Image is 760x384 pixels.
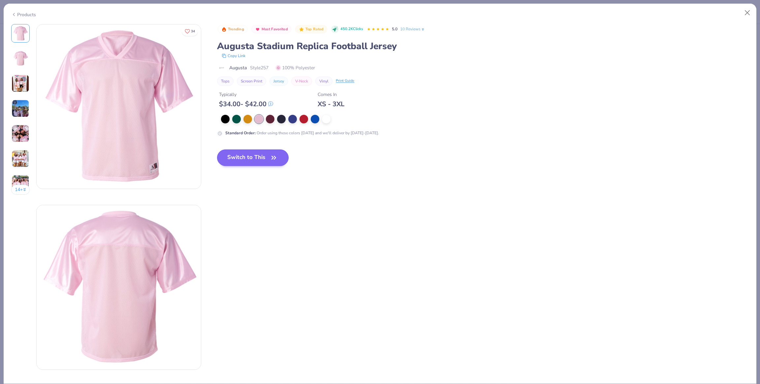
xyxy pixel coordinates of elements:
a: 10 Reviews [400,26,425,32]
img: User generated content [12,150,29,168]
img: User generated content [12,100,29,117]
button: 14+ [11,185,30,195]
img: User generated content [12,175,29,193]
img: User generated content [12,75,29,92]
img: Front [13,25,28,41]
img: Front [37,24,201,189]
button: Switch to This [217,149,289,166]
span: 34 [191,30,195,33]
button: V-Neck [291,77,312,86]
img: User generated content [12,125,29,143]
div: $ 34.00 - $ 42.00 [219,100,273,108]
button: Vinyl [315,77,332,86]
button: Jersey [269,77,288,86]
div: Typically [219,91,273,98]
span: Most Favorited [262,27,288,31]
div: 5.0 Stars [367,24,389,35]
button: Badge Button [295,25,327,34]
button: copy to clipboard [220,52,247,59]
span: Style 257 [250,64,269,71]
div: Comes In [318,91,344,98]
img: brand logo [217,65,226,71]
span: Top Rated [305,27,324,31]
img: Back [37,205,201,369]
strong: Standard Order : [225,130,256,136]
div: Print Guide [336,78,354,84]
div: XS - 3XL [318,100,344,108]
img: Trending sort [221,27,227,32]
div: Products [11,11,36,18]
button: Like [182,26,198,36]
span: 100% Polyester [276,64,315,71]
span: Augusta [229,64,247,71]
button: Badge Button [251,25,291,34]
div: Augusta Stadium Replica Football Jersey [217,40,749,52]
button: Tops [217,77,234,86]
button: Close [741,7,754,19]
span: 450.2K Clicks [340,26,363,32]
button: Screen Print [237,77,266,86]
div: Order using these colors [DATE] and we'll deliver by [DATE]-[DATE]. [225,130,379,136]
img: Back [13,50,28,66]
button: Badge Button [218,25,247,34]
span: Trending [228,27,244,31]
span: 5.0 [392,26,397,32]
img: Top Rated sort [299,27,304,32]
img: Most Favorited sort [255,27,260,32]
